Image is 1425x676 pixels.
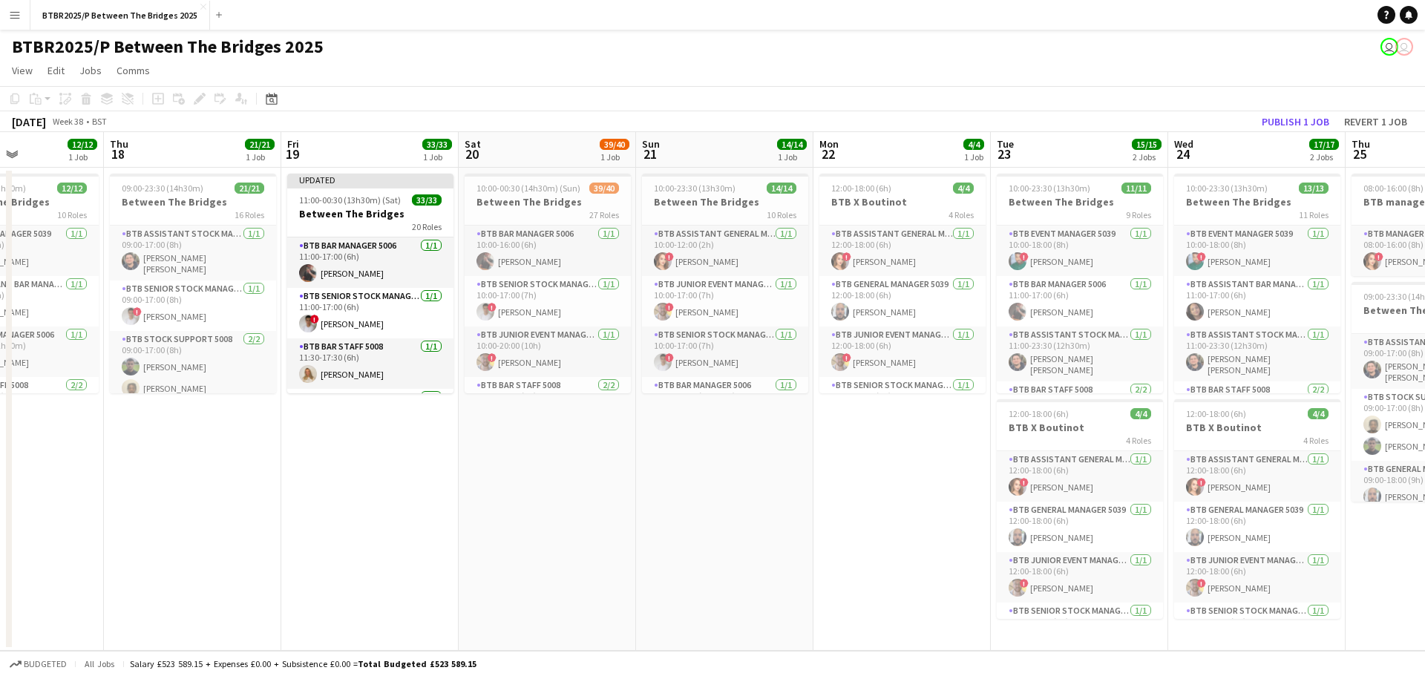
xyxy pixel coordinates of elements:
a: Edit [42,61,71,80]
span: Budgeted [24,659,67,669]
app-user-avatar: Amy Cane [1380,38,1398,56]
span: Week 38 [49,116,86,127]
div: BST [92,116,107,127]
app-user-avatar: Amy Cane [1395,38,1413,56]
span: Edit [47,64,65,77]
button: Revert 1 job [1338,112,1413,131]
a: Jobs [73,61,108,80]
span: All jobs [82,658,117,669]
a: Comms [111,61,156,80]
button: Publish 1 job [1256,112,1335,131]
span: Jobs [79,64,102,77]
button: BTBR2025/P Between The Bridges 2025 [30,1,210,30]
button: Budgeted [7,656,69,672]
span: Comms [117,64,150,77]
span: Total Budgeted £523 589.15 [358,658,476,669]
div: Salary £523 589.15 + Expenses £0.00 + Subsistence £0.00 = [130,658,476,669]
span: View [12,64,33,77]
a: View [6,61,39,80]
div: [DATE] [12,114,46,129]
h1: BTBR2025/P Between The Bridges 2025 [12,36,324,58]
